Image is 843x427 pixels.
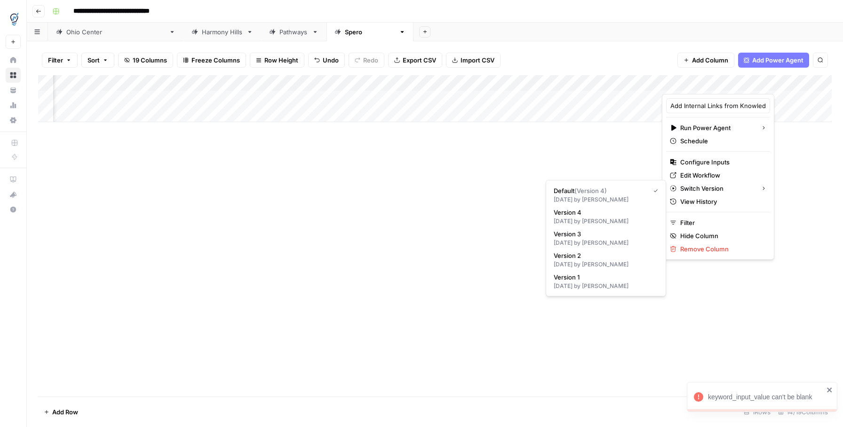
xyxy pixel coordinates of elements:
div: [DATE] by [PERSON_NAME] [554,195,658,204]
span: Default [554,186,646,195]
div: [DATE] by [PERSON_NAME] [554,282,658,290]
span: ( Version 4 ) [574,187,607,194]
div: [DATE] by [PERSON_NAME] [554,217,658,225]
span: Switch Version [680,184,753,193]
span: Version 4 [554,208,654,217]
div: [DATE] by [PERSON_NAME] [554,239,658,247]
div: [DATE] by [PERSON_NAME] [554,260,658,269]
span: Version 2 [554,251,654,260]
span: Version 1 [554,272,654,282]
span: Version 3 [554,229,654,239]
